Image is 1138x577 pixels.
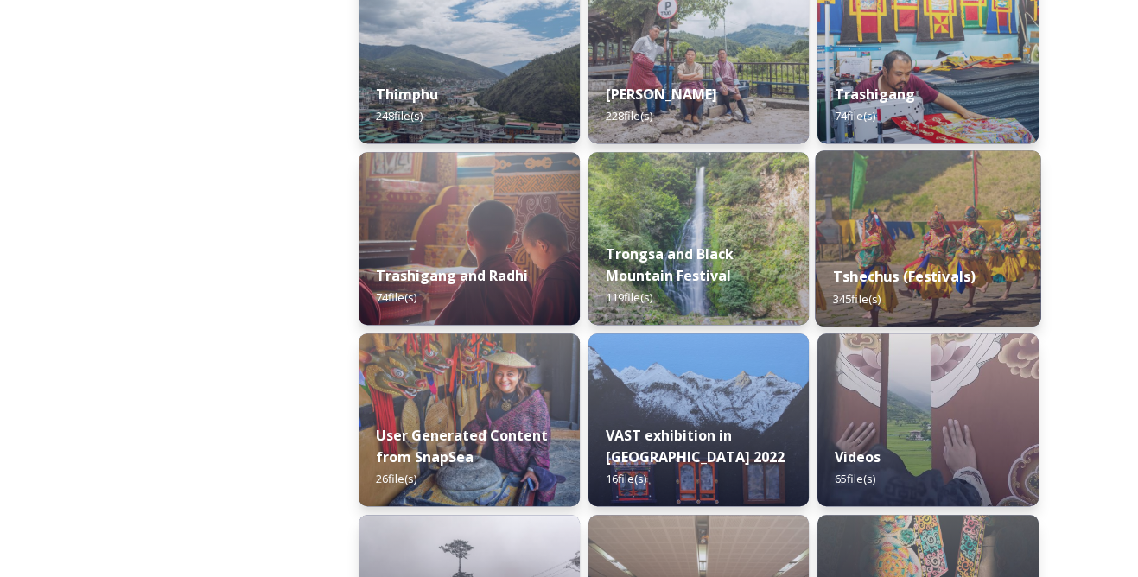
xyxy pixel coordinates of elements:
img: 2022-10-01%252018.12.56.jpg [588,152,810,325]
strong: Thimphu [376,85,438,104]
span: 228 file(s) [606,108,652,124]
span: 16 file(s) [606,471,646,486]
span: 26 file(s) [376,471,416,486]
span: 119 file(s) [606,289,652,305]
span: 74 file(s) [835,108,875,124]
img: Textile.jpg [817,333,1039,506]
img: VAST%2520Bhutan%2520art%2520exhibition%2520in%2520Brussels3.jpg [588,333,810,506]
strong: [PERSON_NAME] [606,85,717,104]
strong: Trashigang and Radhi [376,266,528,285]
img: Trashigang%2520and%2520Rangjung%2520060723%2520by%2520Amp%2520Sripimanwat-32.jpg [359,152,580,325]
img: 0FDA4458-C9AB-4E2F-82A6-9DC136F7AE71.jpeg [359,333,580,506]
span: 345 file(s) [833,290,881,306]
strong: Videos [835,447,881,466]
strong: Trongsa and Black Mountain Festival [606,244,734,285]
strong: User Generated Content from SnapSea [376,426,548,466]
strong: VAST exhibition in [GEOGRAPHIC_DATA] 2022 [606,426,785,466]
strong: Trashigang [835,85,915,104]
img: Dechenphu%2520Festival14.jpg [816,150,1041,327]
strong: Tshechus (Festivals) [833,267,976,286]
span: 248 file(s) [376,108,423,124]
span: 65 file(s) [835,471,875,486]
span: 74 file(s) [376,289,416,305]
